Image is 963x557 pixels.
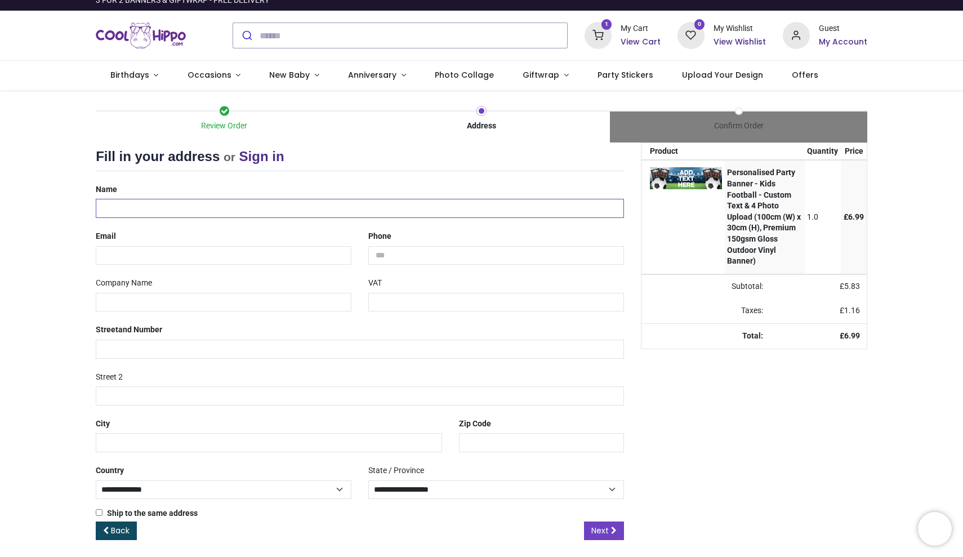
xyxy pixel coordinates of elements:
span: Upload Your Design [682,69,763,81]
label: Country [96,461,124,480]
span: £ [844,212,864,221]
span: Offers [792,69,818,81]
label: Phone [368,227,391,246]
a: View Cart [621,37,661,48]
small: or [224,150,235,163]
div: Confirm Order [610,121,867,132]
a: Back [96,522,137,541]
span: Next [591,525,609,536]
iframe: Brevo live chat [918,512,952,546]
sup: 1 [601,19,612,30]
a: Anniversary [333,61,420,90]
label: State / Province [368,461,424,480]
th: Price [841,143,867,160]
a: My Account [819,37,867,48]
sup: 0 [694,19,705,30]
strong: Personalised Party Banner - Kids Football - Custom Text & 4 Photo Upload (100cm (W) x 30cm (H), P... [727,168,801,265]
div: Guest [819,23,867,34]
a: 0 [677,30,705,39]
a: Logo of Cool Hippo [96,20,186,51]
a: New Baby [255,61,334,90]
a: 1 [585,30,612,39]
span: Anniversary [348,69,396,81]
a: Birthdays [96,61,173,90]
a: View Wishlist [714,37,766,48]
th: Quantity [805,143,841,160]
label: Street 2 [96,368,123,387]
span: New Baby [269,69,310,81]
span: and Number [118,325,162,334]
div: My Wishlist [714,23,766,34]
td: Subtotal: [641,274,770,299]
span: Party Stickers [598,69,653,81]
label: VAT [368,274,382,293]
td: Taxes: [641,298,770,323]
div: 1.0 [807,212,838,223]
label: Street [96,320,162,340]
th: Product [641,143,725,160]
img: iL3PYt8OEtAAAAAElFTkSuQmCC [650,167,722,189]
span: 5.83 [844,282,860,291]
label: Name [96,180,117,199]
strong: £ [840,331,860,340]
span: £ [840,306,860,315]
span: 6.99 [848,212,864,221]
label: Zip Code [459,415,491,434]
div: Review Order [96,121,353,132]
span: 1.16 [844,306,860,315]
span: Photo Collage [435,69,494,81]
label: Company Name [96,274,152,293]
span: Giftwrap [523,69,559,81]
div: My Cart [621,23,661,34]
label: City [96,415,110,434]
label: Ship to the same address [96,508,198,519]
a: Occasions [173,61,255,90]
span: Birthdays [110,69,149,81]
span: £ [840,282,860,291]
input: Ship to the same address [96,509,102,516]
a: Sign in [239,149,284,164]
a: Next [584,522,624,541]
button: Submit [233,23,260,48]
span: 6.99 [844,331,860,340]
img: Cool Hippo [96,20,186,51]
span: Back [111,525,130,536]
label: Email [96,227,116,246]
span: Occasions [188,69,231,81]
a: Giftwrap [508,61,583,90]
strong: Total: [742,331,763,340]
div: Address [353,121,610,132]
span: Fill in your address [96,149,220,164]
